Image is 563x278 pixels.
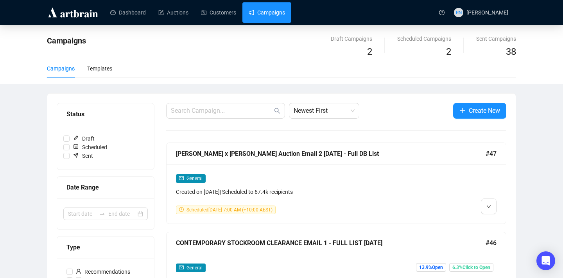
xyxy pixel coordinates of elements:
div: Created on [DATE] | Scheduled to 67.4k recipients [176,188,415,196]
div: Type [66,242,145,252]
span: [PERSON_NAME] [466,9,508,16]
span: General [186,176,203,181]
span: question-circle [439,10,445,15]
span: 2 [367,46,372,57]
span: user [76,269,81,274]
span: #47 [486,149,497,159]
span: mail [179,176,184,181]
span: Scheduled [70,143,110,152]
span: swap-right [99,211,105,217]
span: Create New [469,106,500,116]
img: logo [47,6,99,19]
a: Campaigns [249,2,285,23]
div: Sent Campaigns [476,34,516,43]
div: Status [66,109,145,119]
input: End date [108,209,136,218]
div: CONTEMPORARY STOCKROOM CLEARANCE EMAIL 1 - FULL LIST [DATE] [176,238,486,248]
span: down [486,204,491,209]
a: Dashboard [110,2,146,23]
span: search [274,108,280,114]
a: Auctions [158,2,188,23]
span: clock-circle [179,207,184,212]
span: Sent [70,152,96,160]
a: Customers [201,2,236,23]
span: plus [459,107,466,114]
div: Campaigns [47,64,75,73]
div: Draft Campaigns [331,34,372,43]
span: to [99,211,105,217]
span: RN [455,9,462,16]
span: #46 [486,238,497,248]
a: [PERSON_NAME] x [PERSON_NAME] Auction Email 2 [DATE] - Full DB List#47mailGeneralCreated on [DATE... [166,143,506,224]
span: General [186,265,203,271]
div: Scheduled Campaigns [397,34,451,43]
input: Search Campaign... [171,106,273,116]
span: Campaigns [47,36,86,45]
div: Templates [87,64,112,73]
span: Recommendations [73,267,133,276]
span: Scheduled [DATE] 7:00 AM (+10:00 AEST) [186,207,273,213]
div: Date Range [66,182,145,192]
span: 6.3% Click to Open [449,263,493,272]
span: Newest First [294,103,355,118]
span: Draft [70,134,98,143]
button: Create New [453,103,506,119]
span: 13.9% Open [416,263,446,272]
span: mail [179,265,184,270]
div: Open Intercom Messenger [536,251,555,270]
div: [PERSON_NAME] x [PERSON_NAME] Auction Email 2 [DATE] - Full DB List [176,149,486,159]
span: 38 [506,46,516,57]
span: 2 [446,46,451,57]
input: Start date [68,209,96,218]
